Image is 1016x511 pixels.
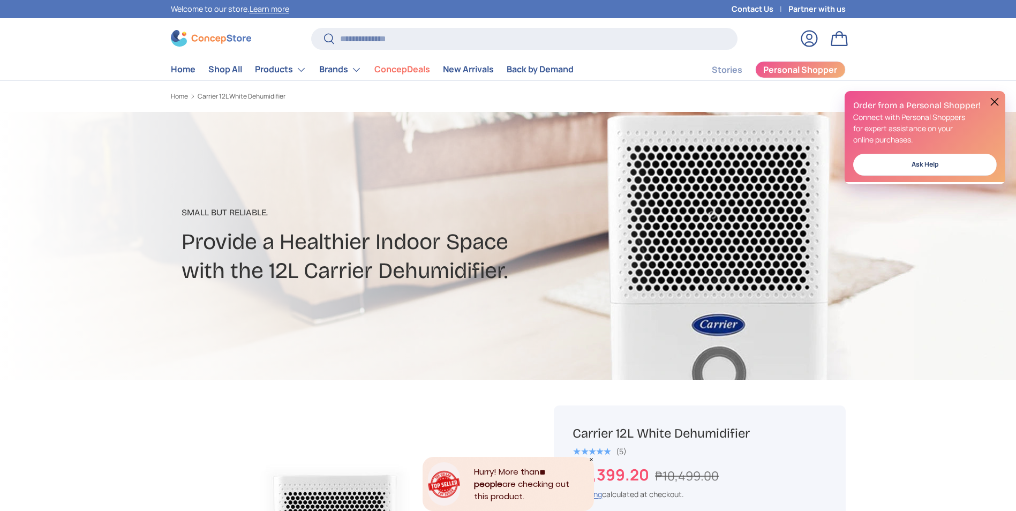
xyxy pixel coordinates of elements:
a: Home [171,93,188,100]
a: 5.0 out of 5.0 stars (5) [573,445,627,456]
div: Close [589,457,594,462]
a: Home [171,59,195,80]
summary: Products [249,59,313,80]
p: Connect with Personal Shoppers for expert assistance on your online purchases. [853,111,997,145]
a: Partner with us [788,3,846,15]
img: ConcepStore [171,30,251,47]
span: Personal Shopper [763,65,837,74]
h1: Carrier 12L White Dehumidifier [573,425,826,442]
div: 5.0 out of 5.0 stars [573,447,611,456]
span: ★★★★★ [573,446,611,457]
a: Back by Demand [507,59,574,80]
nav: Breadcrumbs [171,92,529,101]
nav: Secondary [686,59,846,80]
div: calculated at checkout. [573,489,826,500]
a: Learn more [250,4,289,14]
a: Shop All [208,59,242,80]
p: Welcome to our store. [171,3,289,15]
nav: Primary [171,59,574,80]
div: (5) [616,447,627,455]
a: ConcepDeals [374,59,430,80]
h2: Provide a Healthier Indoor Space with the 12L Carrier Dehumidifier. [182,228,593,285]
strong: ₱8,399.20 [573,464,652,485]
a: Products [255,59,306,80]
p: Small But Reliable. [182,206,593,219]
a: Personal Shopper [755,61,846,78]
a: Brands [319,59,362,80]
s: ₱10,499.00 [655,467,719,484]
a: New Arrivals [443,59,494,80]
summary: Brands [313,59,368,80]
a: Carrier 12L White Dehumidifier [198,93,285,100]
h2: Order from a Personal Shopper! [853,100,997,111]
a: Ask Help [853,154,997,176]
a: Stories [712,59,742,80]
a: Contact Us [732,3,788,15]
